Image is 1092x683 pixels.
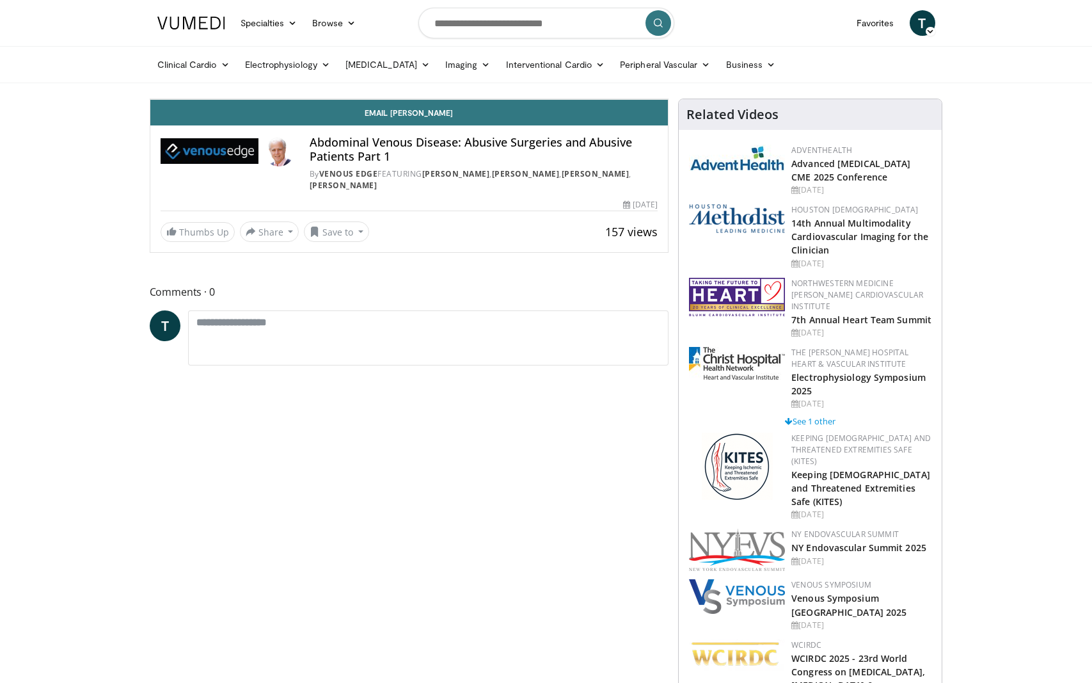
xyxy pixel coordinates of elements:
[305,10,363,36] a: Browse
[150,100,669,125] a: Email [PERSON_NAME]
[161,136,258,166] img: Venous Edge
[791,592,906,618] a: Venous Symposium [GEOGRAPHIC_DATA] 2025
[310,180,377,191] a: [PERSON_NAME]
[338,52,438,77] a: [MEDICAL_DATA]
[150,99,669,100] video-js: Video Player
[785,415,835,427] a: See 1 other
[157,17,225,29] img: VuMedi Logo
[319,168,378,179] a: Venous Edge
[791,529,899,540] a: NY Endovascular Summit
[791,398,931,410] div: [DATE]
[791,184,931,196] div: [DATE]
[237,52,338,77] a: Electrophysiology
[791,278,923,312] a: Northwestern Medicine [PERSON_NAME] Cardiovascular Institute
[310,136,658,163] h4: Abdominal Venous Disease: Abusive Surgeries and Abusive Patients Part 1
[791,258,931,269] div: [DATE]
[492,168,560,179] a: [PERSON_NAME]
[849,10,902,36] a: Favorites
[718,52,784,77] a: Business
[791,509,931,520] div: [DATE]
[791,314,931,326] a: 7th Annual Heart Team Summit
[791,556,931,567] div: [DATE]
[791,327,931,339] div: [DATE]
[233,10,305,36] a: Specialties
[310,168,658,191] div: By FEATURING , , ,
[689,639,785,671] img: ffc82633-9a14-4d8c-a33d-97fccf70c641.png.150x105_q85_autocrop_double_scale_upscale_version-0.2.png
[791,145,852,156] a: AdventHealth
[150,310,180,341] a: T
[689,145,785,171] img: 5c3c682d-da39-4b33-93a5-b3fb6ba9580b.jpg.150x105_q85_autocrop_double_scale_upscale_version-0.2.jpg
[689,347,785,380] img: 32b1860c-ff7d-4915-9d2b-64ca529f373e.jpg.150x105_q85_autocrop_double_scale_upscale_version-0.2.jpg
[623,199,658,211] div: [DATE]
[304,221,369,242] button: Save to
[791,371,926,397] a: Electrophysiology Symposium 2025
[689,278,785,316] img: f8a43200-de9b-4ddf-bb5c-8eb0ded660b2.png.150x105_q85_autocrop_double_scale_upscale_version-0.2.png
[562,168,629,179] a: [PERSON_NAME]
[689,579,785,614] img: 38765b2d-a7cd-4379-b3f3-ae7d94ee6307.png.150x105_q85_autocrop_double_scale_upscale_version-0.2.png
[689,204,785,233] img: 5e4488cc-e109-4a4e-9fd9-73bb9237ee91.png.150x105_q85_autocrop_double_scale_upscale_version-0.2.png
[418,8,674,38] input: Search topics, interventions
[791,347,908,369] a: The [PERSON_NAME] Hospital Heart & Vascular Institute
[686,107,779,122] h4: Related Videos
[150,284,669,300] span: Comments 0
[612,52,718,77] a: Peripheral Vascular
[791,204,918,215] a: Houston [DEMOGRAPHIC_DATA]
[791,542,926,554] a: NY Endovascular Summit 2025
[689,529,785,571] img: 9866eca1-bcc5-4ff0-8365-49bf9677412e.png.150x105_q85_autocrop_double_scale_upscale_version-0.2.png
[791,639,821,650] a: WCIRDC
[161,222,235,242] a: Thumbs Up
[438,52,498,77] a: Imaging
[791,157,910,183] a: Advanced [MEDICAL_DATA] CME 2025 Conference
[791,620,931,631] div: [DATE]
[150,52,237,77] a: Clinical Cardio
[498,52,613,77] a: Interventional Cardio
[605,224,658,239] span: 157 views
[910,10,935,36] a: T
[791,579,871,590] a: Venous Symposium
[791,469,930,508] a: Keeping [DEMOGRAPHIC_DATA] and Threatened Extremities Safe (KITES)
[240,221,299,242] button: Share
[791,433,931,467] a: Keeping [DEMOGRAPHIC_DATA] and Threatened Extremities Safe (KITES)
[791,217,928,256] a: 14th Annual Multimodality Cardiovascular Imaging for the Clinician
[264,136,294,166] img: Avatar
[422,168,490,179] a: [PERSON_NAME]
[702,433,773,500] img: bf26f766-c297-4107-aaff-b3718bba667b.png.150x105_q85_autocrop_double_scale_upscale_version-0.2.png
